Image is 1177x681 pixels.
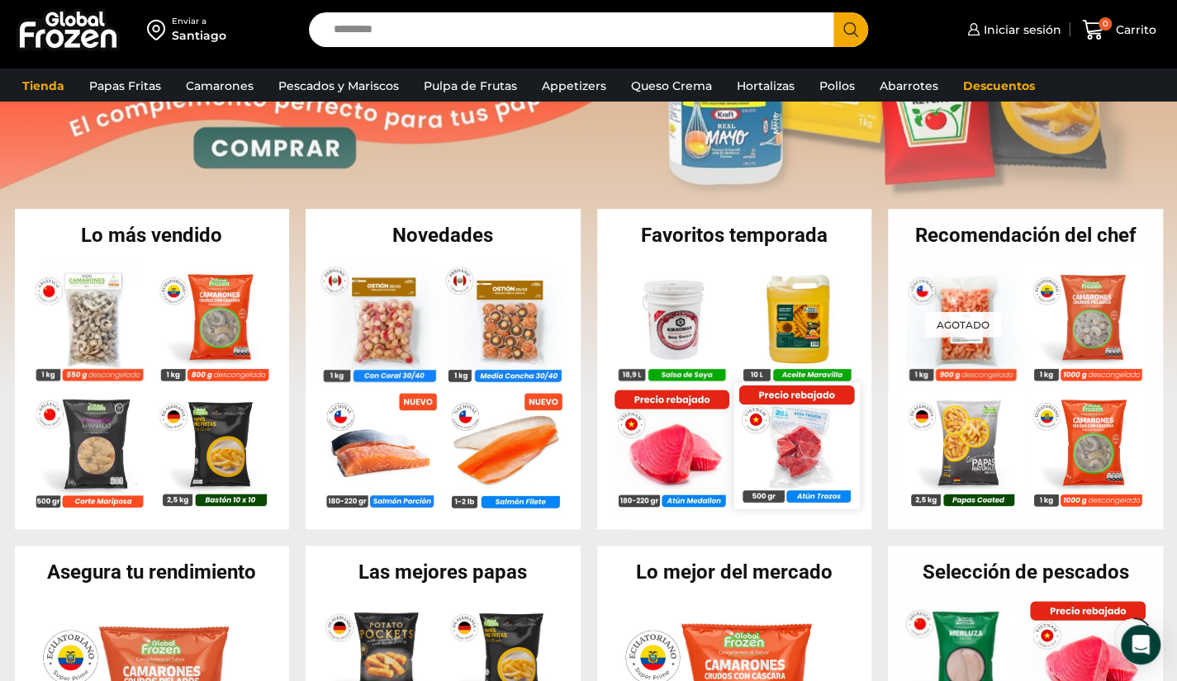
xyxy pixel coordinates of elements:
[729,70,803,102] a: Hortalizas
[963,13,1061,46] a: Iniciar sesión
[147,16,172,44] img: address-field-icon.svg
[306,562,581,582] h2: Las mejores papas
[1112,21,1156,38] span: Carrito
[534,70,615,102] a: Appetizers
[178,70,262,102] a: Camarones
[955,70,1043,102] a: Descuentos
[871,70,947,102] a: Abarrotes
[1099,17,1112,31] span: 0
[1078,11,1160,50] a: 0 Carrito
[811,70,863,102] a: Pollos
[306,225,581,245] h2: Novedades
[833,12,868,47] button: Search button
[623,70,720,102] a: Queso Crema
[597,225,872,245] h2: Favoritos temporada
[270,70,407,102] a: Pescados y Mariscos
[15,225,290,245] h2: Lo más vendido
[597,562,872,582] h2: Lo mejor del mercado
[980,21,1061,38] span: Iniciar sesión
[888,225,1163,245] h2: Recomendación del chef
[14,70,73,102] a: Tienda
[1121,625,1160,664] div: Open Intercom Messenger
[172,27,226,44] div: Santiago
[925,311,1001,337] p: Agotado
[888,562,1163,582] h2: Selección de pescados
[415,70,525,102] a: Pulpa de Frutas
[172,16,226,27] div: Enviar a
[81,70,169,102] a: Papas Fritas
[15,562,290,582] h2: Asegura tu rendimiento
